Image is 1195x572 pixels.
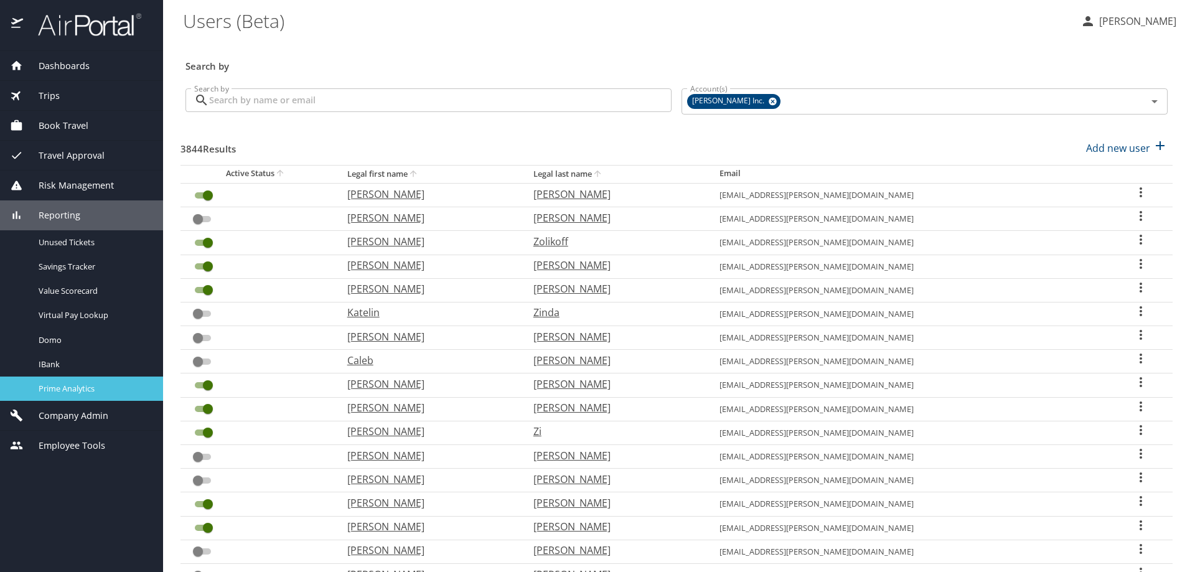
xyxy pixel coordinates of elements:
[523,165,710,183] th: Legal last name
[39,383,148,395] span: Prime Analytics
[39,261,148,273] span: Savings Tracker
[710,350,1109,373] td: [EMAIL_ADDRESS][PERSON_NAME][DOMAIN_NAME]
[710,207,1109,231] td: [EMAIL_ADDRESS][PERSON_NAME][DOMAIN_NAME]
[347,210,508,225] p: [PERSON_NAME]
[347,448,508,463] p: [PERSON_NAME]
[23,179,114,192] span: Risk Management
[710,278,1109,302] td: [EMAIL_ADDRESS][PERSON_NAME][DOMAIN_NAME]
[710,231,1109,255] td: [EMAIL_ADDRESS][PERSON_NAME][DOMAIN_NAME]
[533,472,695,487] p: [PERSON_NAME]
[347,234,508,249] p: [PERSON_NAME]
[533,377,695,391] p: [PERSON_NAME]
[337,165,523,183] th: Legal first name
[185,52,1168,73] h3: Search by
[710,302,1109,326] td: [EMAIL_ADDRESS][PERSON_NAME][DOMAIN_NAME]
[687,94,780,109] div: [PERSON_NAME] Inc.
[347,400,508,415] p: [PERSON_NAME]
[1081,134,1173,162] button: Add new user
[347,305,508,320] p: Katelin
[408,169,420,181] button: sort
[39,359,148,370] span: IBank
[183,1,1071,40] h1: Users (Beta)
[710,373,1109,397] td: [EMAIL_ADDRESS][PERSON_NAME][DOMAIN_NAME]
[710,445,1109,469] td: [EMAIL_ADDRESS][PERSON_NAME][DOMAIN_NAME]
[39,309,148,321] span: Virtual Pay Lookup
[1146,93,1163,110] button: Open
[180,134,236,156] h3: 3844 Results
[347,353,508,368] p: Caleb
[710,421,1109,444] td: [EMAIL_ADDRESS][PERSON_NAME][DOMAIN_NAME]
[533,210,695,225] p: [PERSON_NAME]
[347,187,508,202] p: [PERSON_NAME]
[347,424,508,439] p: [PERSON_NAME]
[23,89,60,103] span: Trips
[533,519,695,534] p: [PERSON_NAME]
[23,119,88,133] span: Book Travel
[24,12,141,37] img: airportal-logo.png
[533,400,695,415] p: [PERSON_NAME]
[710,540,1109,563] td: [EMAIL_ADDRESS][PERSON_NAME][DOMAIN_NAME]
[710,469,1109,492] td: [EMAIL_ADDRESS][PERSON_NAME][DOMAIN_NAME]
[347,519,508,534] p: [PERSON_NAME]
[533,187,695,202] p: [PERSON_NAME]
[347,329,508,344] p: [PERSON_NAME]
[533,329,695,344] p: [PERSON_NAME]
[23,439,105,452] span: Employee Tools
[180,165,337,183] th: Active Status
[347,543,508,558] p: [PERSON_NAME]
[533,353,695,368] p: [PERSON_NAME]
[11,12,24,37] img: icon-airportal.png
[347,258,508,273] p: [PERSON_NAME]
[1095,14,1176,29] p: [PERSON_NAME]
[533,495,695,510] p: [PERSON_NAME]
[533,281,695,296] p: [PERSON_NAME]
[1075,10,1181,32] button: [PERSON_NAME]
[710,516,1109,540] td: [EMAIL_ADDRESS][PERSON_NAME][DOMAIN_NAME]
[23,409,108,423] span: Company Admin
[39,334,148,346] span: Domo
[533,234,695,249] p: Zolikoff
[1086,141,1150,156] p: Add new user
[533,305,695,320] p: Zinda
[710,165,1109,183] th: Email
[39,237,148,248] span: Unused Tickets
[533,448,695,463] p: [PERSON_NAME]
[23,59,90,73] span: Dashboards
[39,285,148,297] span: Value Scorecard
[347,495,508,510] p: [PERSON_NAME]
[710,397,1109,421] td: [EMAIL_ADDRESS][PERSON_NAME][DOMAIN_NAME]
[347,281,508,296] p: [PERSON_NAME]
[23,209,80,222] span: Reporting
[533,424,695,439] p: Zi
[347,472,508,487] p: [PERSON_NAME]
[533,543,695,558] p: [PERSON_NAME]
[710,326,1109,350] td: [EMAIL_ADDRESS][PERSON_NAME][DOMAIN_NAME]
[710,492,1109,516] td: [EMAIL_ADDRESS][PERSON_NAME][DOMAIN_NAME]
[710,183,1109,207] td: [EMAIL_ADDRESS][PERSON_NAME][DOMAIN_NAME]
[347,377,508,391] p: [PERSON_NAME]
[274,168,287,180] button: sort
[209,88,672,112] input: Search by name or email
[23,149,105,162] span: Travel Approval
[687,95,772,108] span: [PERSON_NAME] Inc.
[533,258,695,273] p: [PERSON_NAME]
[710,255,1109,278] td: [EMAIL_ADDRESS][PERSON_NAME][DOMAIN_NAME]
[592,169,604,181] button: sort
